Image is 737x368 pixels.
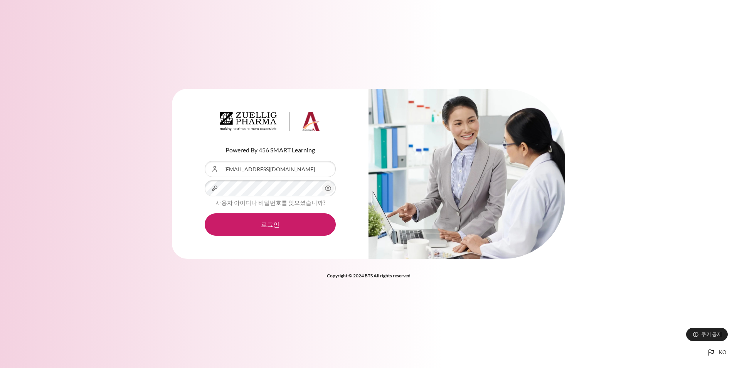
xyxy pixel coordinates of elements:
[220,112,320,131] img: Architeck
[701,331,722,338] span: 쿠키 공지
[327,273,411,279] strong: Copyright © 2024 BTS All rights reserved
[703,345,729,360] button: Languages
[719,349,726,356] span: ko
[215,199,325,206] a: 사용자 아이디나 비밀번호를 잊으셨습니까?
[205,145,336,155] p: Powered By 456 SMART Learning
[686,328,728,341] button: 쿠키 공지
[220,112,320,134] a: Architeck
[205,161,336,177] input: 사용자 아이디
[205,213,336,236] button: 로그인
